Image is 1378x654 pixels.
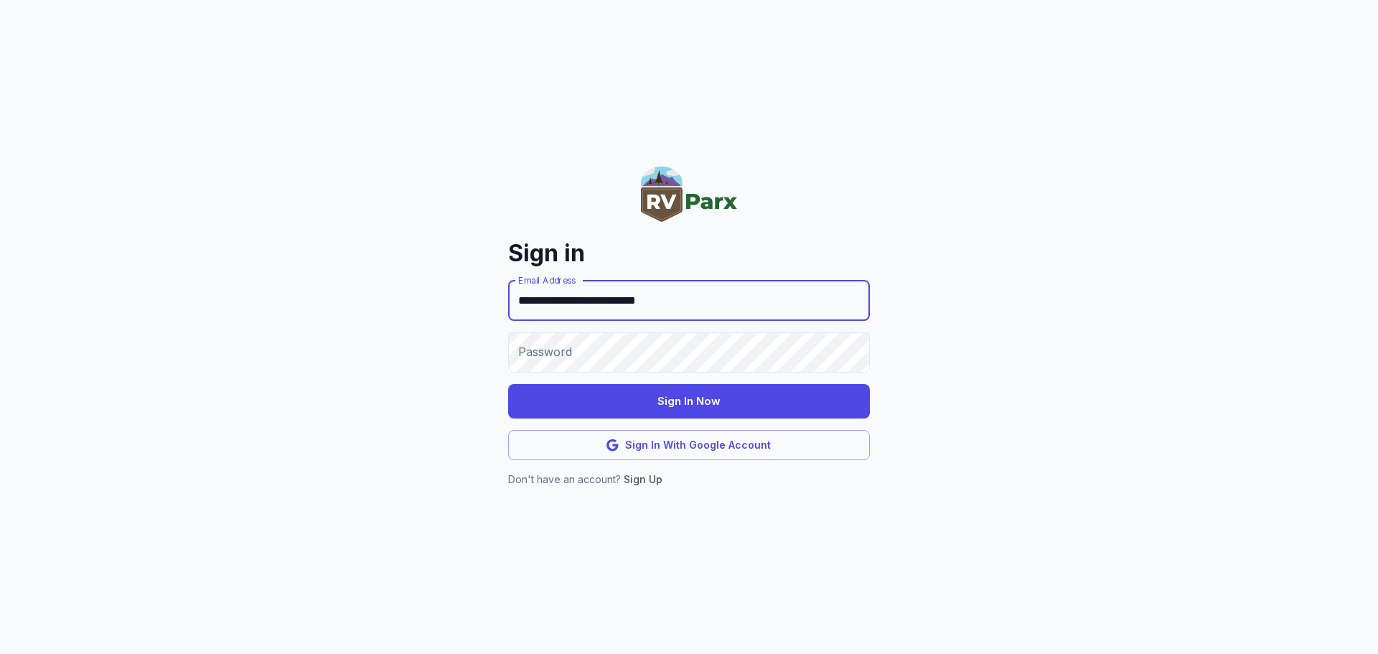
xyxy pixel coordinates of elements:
[508,384,870,419] button: Sign In Now
[508,238,870,269] h4: Sign in
[641,167,737,222] img: RVParx.com
[624,473,662,485] a: Sign Up
[508,430,870,461] button: Sign In With Google Account
[518,274,576,286] label: Email Address
[508,472,870,487] p: Don't have an account?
